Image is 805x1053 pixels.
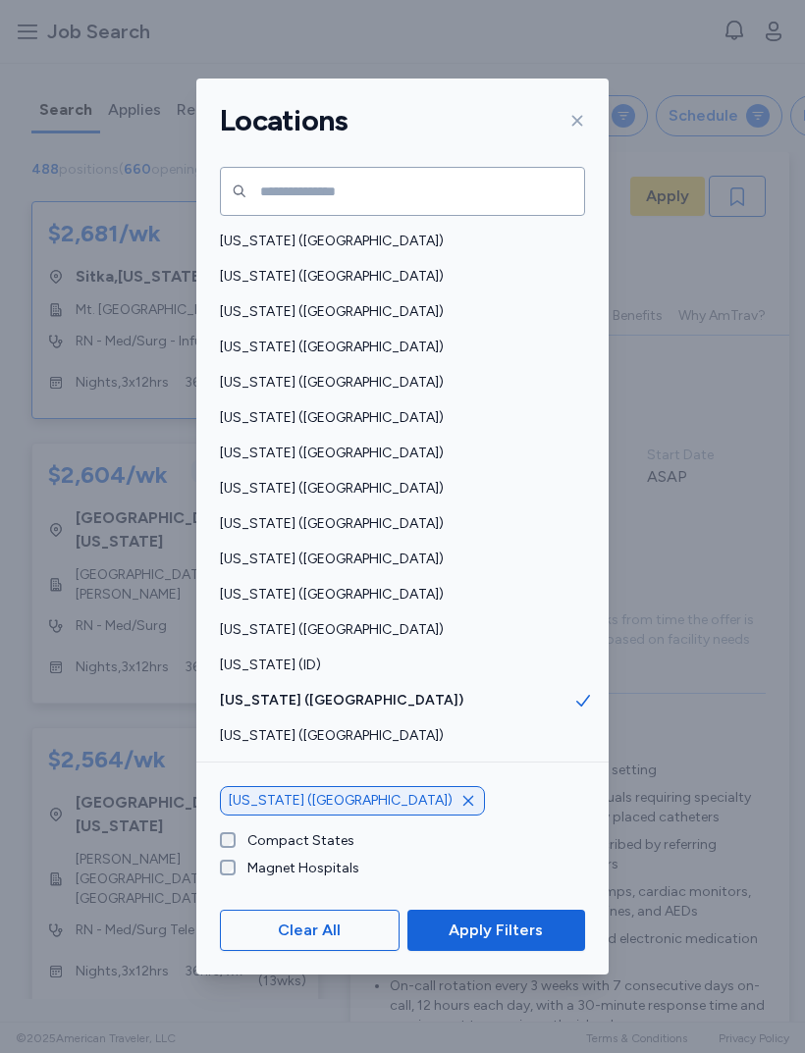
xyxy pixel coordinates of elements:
[220,910,400,951] button: Clear All
[220,267,573,287] span: [US_STATE] ([GEOGRAPHIC_DATA])
[220,726,573,746] span: [US_STATE] ([GEOGRAPHIC_DATA])
[220,338,573,357] span: [US_STATE] ([GEOGRAPHIC_DATA])
[407,910,585,951] button: Apply Filters
[236,831,354,851] label: Compact States
[220,514,573,534] span: [US_STATE] ([GEOGRAPHIC_DATA])
[220,656,573,675] span: [US_STATE] (ID)
[220,232,573,251] span: [US_STATE] ([GEOGRAPHIC_DATA])
[220,408,573,428] span: [US_STATE] ([GEOGRAPHIC_DATA])
[220,444,573,463] span: [US_STATE] ([GEOGRAPHIC_DATA])
[220,585,573,605] span: [US_STATE] ([GEOGRAPHIC_DATA])
[220,691,573,711] span: [US_STATE] ([GEOGRAPHIC_DATA])
[220,620,573,640] span: [US_STATE] ([GEOGRAPHIC_DATA])
[236,859,359,878] label: Magnet Hospitals
[220,102,348,139] h1: Locations
[220,302,573,322] span: [US_STATE] ([GEOGRAPHIC_DATA])
[449,919,543,942] span: Apply Filters
[220,479,573,499] span: [US_STATE] ([GEOGRAPHIC_DATA])
[220,550,573,569] span: [US_STATE] ([GEOGRAPHIC_DATA])
[278,919,341,942] span: Clear All
[220,373,573,393] span: [US_STATE] ([GEOGRAPHIC_DATA])
[229,791,453,811] span: [US_STATE] ([GEOGRAPHIC_DATA])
